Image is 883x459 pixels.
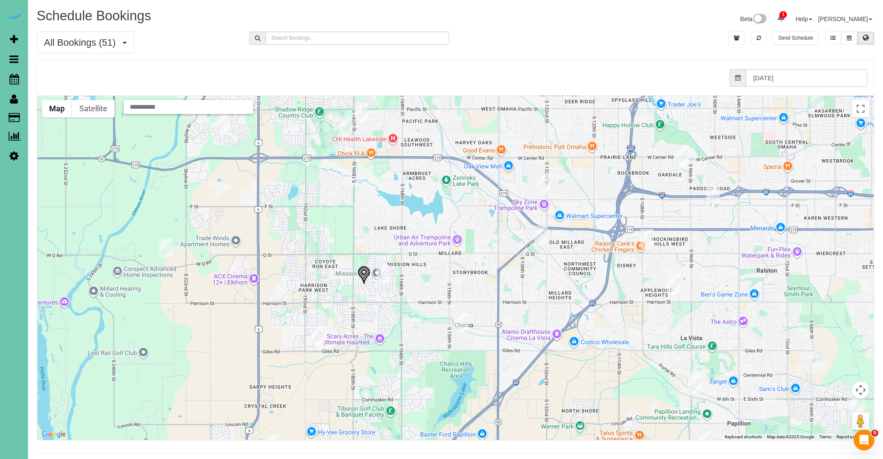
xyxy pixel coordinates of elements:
div: 09/22/2025 8:00AM - Brad and Kelly Blessen - 11275 S 200th Ave, Gretna, NE 68028 [265,434,278,454]
div: 09/22/2025 8:00AM - Katie Mackie - 6506 S 100th Street, Omaha, NE 68127 [667,275,680,295]
img: New interface [752,14,767,25]
div: 09/22/2025 12:30PM - Mick Pierce - 308 Inglewood Dr, Papillion, NE 68133 [852,393,865,413]
a: Open this area in Google Maps (opens a new window) [40,429,68,440]
div: 09/22/2025 5:00AM - CORPORATE CREATIONS (Corporate Creations) - 9001 F Street, Omaha, NE 68127 [706,187,720,207]
span: 1 [780,11,787,18]
div: 09/22/2025 12:00PM - Scott & Ambri Anderson - 17775 Shadow Ridge Dr, Omaha, NE 68130 [354,103,368,123]
div: 09/22/2025 12:30PM - Marcy Rees - 1301 W 6th Street; Apt #3102, Papillion, NE 68046 [688,374,701,394]
input: Date [746,69,867,87]
button: All Bookings (51) [37,31,134,53]
button: Keyboard shortcuts [725,434,762,440]
img: Automaid Logo [5,9,22,21]
a: Help [795,16,812,22]
div: 09/22/2025 8:00AM - Jordan Klute - 2926 S 97th Cir, Omaha, NE 68127 [675,147,689,167]
div: 09/22/2025 12:30PM - Dallas Lemmers - 1111 S 64th Ave, Omaha, NE 68106 [811,90,824,110]
span: Map data ©2025 Google [767,434,814,439]
div: 09/22/2025 8:00AM - Fayth Keldgord - 21303 Walnut St, Elkhorn, NE 68022 [216,113,229,133]
div: 09/22/2025 7:00AM - KEVIN SMITH (GHC) - 5064 S 107th Street, Omaha, NE 68127 [640,229,654,249]
div: 09/22/2025 11:30AM - Amy Slimp - 6188 S 176th Street, Omaha, NE 68135 [357,266,370,285]
button: Toggle fullscreen view [852,100,869,117]
a: Report a map error [836,434,871,439]
a: Terms (opens in new tab) [819,434,831,439]
button: Send Schedule [773,31,819,45]
div: 09/22/2025 5:00AM - ADAM ROXBURGH (CARLJARL LOCKSMITH ) - 3708 S 132nd St, Omaha, NE 68144 [537,173,551,193]
span: All Bookings (51) [44,37,120,48]
div: 09/22/2025 12:00PM - Lynda Long - 8154 S 190th Street, Omaha, NE 68136 [311,326,324,346]
div: 09/22/2025 8:30AM - Kristin VanDerwyst - 1017 Macarthur Drive, Papillion, NE 68046 [698,431,711,451]
div: 09/22/2025 1:00PM - McKenzie Johnson - 5005 S 135th St #3219, Omaha, NE 68137 [534,226,548,245]
img: Google [40,429,68,440]
span: 5 [871,430,878,437]
iframe: Intercom live chat [854,430,874,450]
div: 09/22/2025 11:30AM - Adrian Czapla - 2010 S 182nd Circle, Omaha, NE 68130 [339,117,352,137]
button: Show street map [42,100,72,117]
div: 09/22/2025 2:30PM - Jenny Wavra - 17306 Jefferson Street, Omaha, NE 68135 [376,264,390,284]
span: Schedule Bookings [37,8,151,23]
button: Drag Pegman onto the map to open Street View [852,412,869,430]
a: Beta [740,16,767,22]
div: 09/22/2025 8:30AM - Dana Sall - 5010 S 227th Plaza, Elkhorn, NE 68022 [159,239,172,258]
div: 09/22/2025 12:00PM - Mollie Frazier - 15305 Chalco Pointe Dr, Omaha, NE 68138 [455,313,468,333]
button: Show satellite imagery [72,100,115,117]
button: Map camera controls [852,381,869,399]
a: 1 [773,9,789,28]
a: [PERSON_NAME] [818,16,872,22]
input: Search Bookings.. [266,31,449,45]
